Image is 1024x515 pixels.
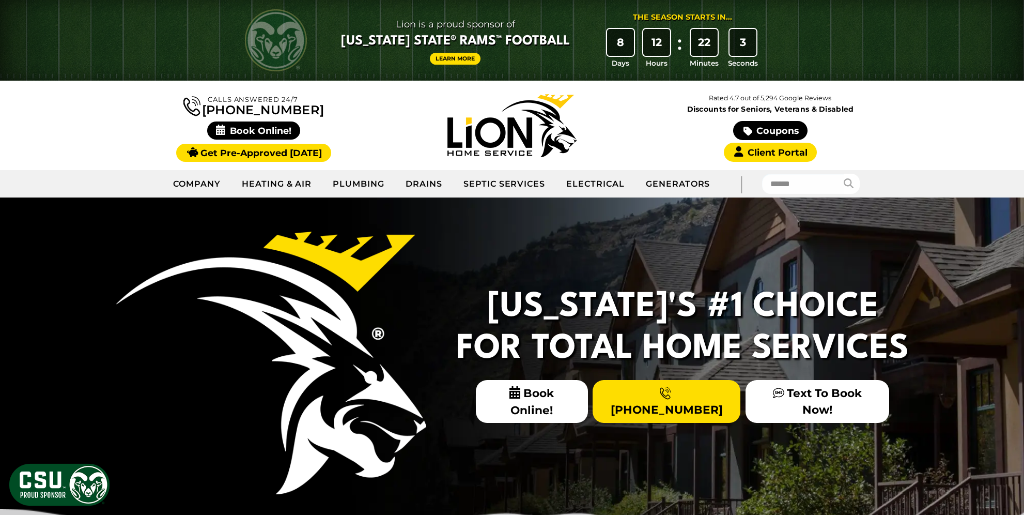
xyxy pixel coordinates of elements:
[646,58,668,68] span: Hours
[730,29,756,56] div: 3
[643,29,670,56] div: 12
[183,94,324,116] a: [PHONE_NUMBER]
[163,171,231,197] a: Company
[746,380,889,422] a: Text To Book Now!
[8,462,111,507] img: CSU Sponsor Badge
[641,93,899,104] p: Rated 4.7 out of 5,294 Google Reviews
[728,58,758,68] span: Seconds
[635,171,721,197] a: Generators
[691,29,718,56] div: 22
[322,171,395,197] a: Plumbing
[231,171,322,197] a: Heating & Air
[245,9,307,71] img: CSU Rams logo
[176,144,331,162] a: Get Pre-Approved [DATE]
[690,58,719,68] span: Minutes
[607,29,634,56] div: 8
[476,380,588,423] span: Book Online!
[612,58,629,68] span: Days
[450,286,915,370] h2: [US_STATE]'s #1 Choice For Total Home Services
[453,171,556,197] a: Septic Services
[430,53,480,65] a: Learn More
[447,94,577,157] img: Lion Home Service
[207,122,301,140] span: Book Online!
[633,12,732,23] div: The Season Starts in...
[733,121,808,140] a: Coupons
[724,143,817,162] a: Client Portal
[593,380,740,422] a: [PHONE_NUMBER]
[341,33,570,50] span: [US_STATE] State® Rams™ Football
[675,29,685,69] div: :
[720,170,762,198] div: |
[395,171,453,197] a: Drains
[556,171,635,197] a: Electrical
[643,105,897,113] span: Discounts for Seniors, Veterans & Disabled
[341,16,570,33] span: Lion is a proud sponsor of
